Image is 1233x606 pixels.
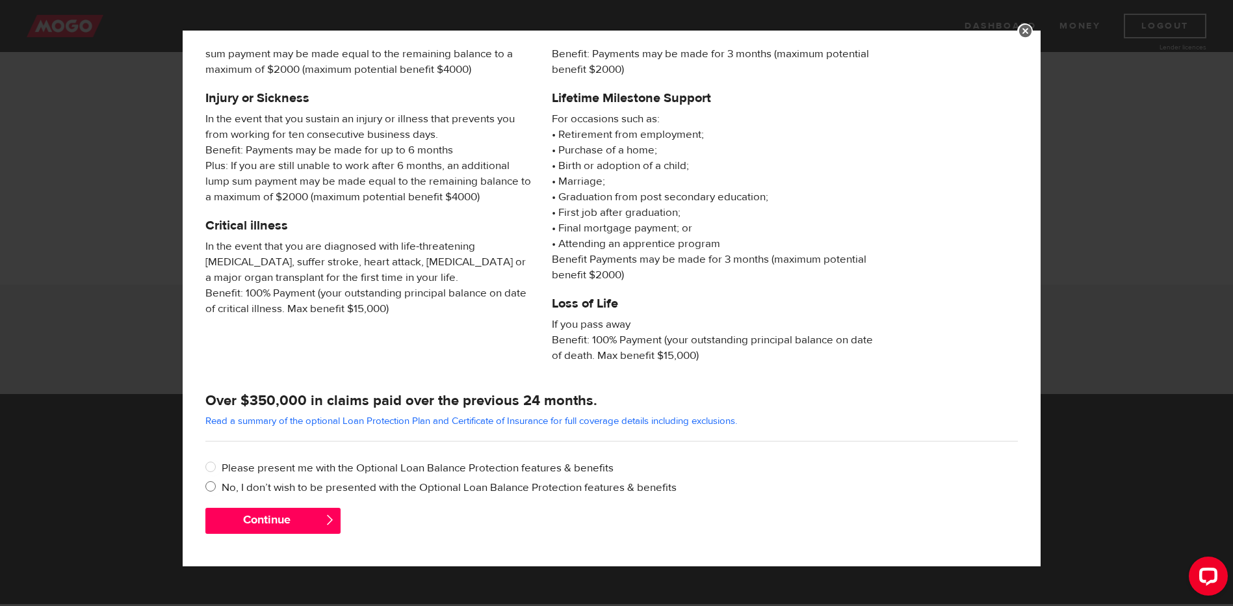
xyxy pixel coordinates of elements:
[205,415,737,427] a: Read a summary of the optional Loan Protection Plan and Certificate of Insurance for full coverag...
[205,480,222,496] input: No, I don’t wish to be presented with the Optional Loan Balance Protection features & benefits
[222,480,1018,495] label: No, I don’t wish to be presented with the Optional Loan Balance Protection features & benefits
[552,90,879,106] h5: Lifetime Milestone Support
[222,460,1018,476] label: Please present me with the Optional Loan Balance Protection features & benefits
[324,514,335,525] span: 
[552,111,879,283] p: • Retirement from employment; • Purchase of a home; • Birth or adoption of a child; • Marriage; •...
[205,508,341,534] button: Continue
[552,317,879,363] span: If you pass away Benefit: 100% Payment (your outstanding principal balance on date of death. Max ...
[205,111,532,205] span: In the event that you sustain an injury or illness that prevents you from working for ten consecu...
[205,218,532,233] h5: Critical illness
[205,391,1018,410] h4: Over $350,000 in claims paid over the previous 24 months.
[205,90,532,106] h5: Injury or Sickness
[205,460,222,477] input: Please present me with the Optional Loan Balance Protection features & benefits
[552,111,879,127] span: For occasions such as:
[1178,551,1233,606] iframe: LiveChat chat widget
[552,296,879,311] h5: Loss of Life
[205,239,532,317] span: In the event that you are diagnosed with life-threatening [MEDICAL_DATA], suffer stroke, heart at...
